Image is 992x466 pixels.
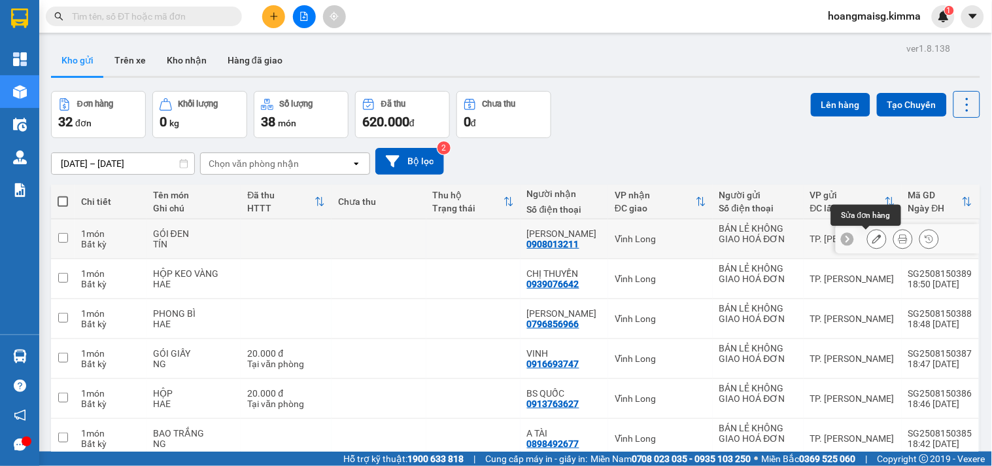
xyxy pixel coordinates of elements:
img: icon-new-feature [938,10,949,22]
span: 620.000 [362,114,409,130]
div: VP nhận [615,190,696,200]
button: caret-down [961,5,984,28]
div: 18:50 [DATE] [908,279,972,289]
button: Trên xe [104,45,156,76]
span: 32 [58,114,73,130]
div: CHỊ THUYỀN [527,268,602,279]
div: HỘP KEO VÀNG [153,268,235,279]
div: Bất kỳ [81,399,140,409]
button: Đã thu620.000đ [355,91,450,138]
div: HTTT [247,203,315,213]
span: aim [330,12,339,21]
button: aim [323,5,346,28]
img: warehouse-icon [13,85,27,99]
span: Cung cấp máy in - giấy in: [485,452,587,466]
div: VP gửi [810,190,885,200]
span: 38 [261,114,275,130]
li: VP Vĩnh Long [90,71,174,85]
div: GÓI GIẤY [153,348,235,359]
span: Miền Nam [590,452,751,466]
button: file-add [293,5,316,28]
div: 18:48 [DATE] [908,319,972,329]
div: GÓI ĐEN [153,228,235,239]
span: 0 [464,114,471,130]
div: A TÀI [527,428,602,439]
div: ĐC lấy [810,203,885,213]
span: đơn [75,118,92,128]
div: Trạng thái [433,203,504,213]
strong: 0708 023 035 - 0935 103 250 [632,454,751,464]
div: BÁN LẺ KHÔNG GIAO HOÁ ĐƠN [719,383,797,404]
div: Chưa thu [338,196,419,207]
strong: 0369 525 060 [800,454,856,464]
div: 20.000 đ [247,348,325,359]
div: Mã GD [908,190,962,200]
div: HỘP [153,388,235,399]
div: 1 món [81,388,140,399]
div: Người gửi [719,190,797,200]
span: ⚪️ [755,456,759,461]
span: caret-down [967,10,979,22]
span: message [14,439,26,451]
li: [PERSON_NAME] - 0931936768 [7,7,190,56]
li: VP TP. [PERSON_NAME] [7,71,90,99]
div: BÁN LẺ KHÔNG GIAO HOÁ ĐƠN [719,343,797,364]
div: BS QUỐC [527,388,602,399]
button: Số lượng38món [254,91,349,138]
th: Toggle SortBy [426,185,521,219]
svg: open [351,158,362,169]
div: Vĩnh Long [615,393,706,404]
div: 0913763627 [527,399,579,409]
img: logo-vxr [11,9,28,28]
span: notification [14,409,26,421]
span: Hỗ trợ kỹ thuật: [343,452,464,466]
div: Chưa thu [483,99,516,109]
span: file-add [299,12,309,21]
img: logo.jpg [7,7,52,52]
th: Toggle SortBy [608,185,713,219]
div: Bất kỳ [81,439,140,449]
button: Chưa thu0đ [456,91,551,138]
div: BÁN LẺ KHÔNG GIAO HOÁ ĐƠN [719,223,797,244]
input: Tìm tên, số ĐT hoặc mã đơn [72,9,226,24]
div: Ghi chú [153,203,235,213]
div: BÁN LẺ KHÔNG GIAO HOÁ ĐƠN [719,423,797,444]
span: hoangmaisg.kimma [818,8,932,24]
button: Hàng đã giao [217,45,293,76]
div: SG2508150385 [908,428,972,439]
div: ĐC giao [615,203,696,213]
div: SG2508150387 [908,348,972,359]
div: TP. [PERSON_NAME] [810,353,895,364]
div: Đã thu [247,190,315,200]
div: BÁN LẺ KHÔNG GIAO HOÁ ĐƠN [719,263,797,284]
div: 18:47 [DATE] [908,359,972,369]
div: Vĩnh Long [615,314,706,324]
div: 18:46 [DATE] [908,399,972,409]
div: Chi tiết [81,196,140,207]
button: Khối lượng0kg [152,91,247,138]
span: Miền Bắc [762,452,856,466]
div: HAE [153,279,235,289]
div: TP. [PERSON_NAME] [810,393,895,404]
div: 1 món [81,308,140,319]
div: Tên món [153,190,235,200]
div: Khối lượng [179,99,218,109]
th: Toggle SortBy [804,185,902,219]
div: Sửa đơn hàng [867,229,887,249]
span: 1 [947,6,951,15]
div: 20.000 đ [247,388,325,399]
button: Đơn hàng32đơn [51,91,146,138]
div: Số điện thoại [719,203,797,213]
div: Vĩnh Long [615,353,706,364]
div: BÁN LẺ KHÔNG GIAO HOÁ ĐƠN [719,303,797,324]
span: kg [169,118,179,128]
sup: 2 [437,141,451,154]
img: warehouse-icon [13,151,27,164]
div: 0908013211 [527,239,579,249]
div: 1 món [81,348,140,359]
button: Bộ lọc [375,148,444,175]
th: Toggle SortBy [902,185,979,219]
img: solution-icon [13,183,27,197]
div: TP. [PERSON_NAME] [810,314,895,324]
div: NG [153,439,235,449]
